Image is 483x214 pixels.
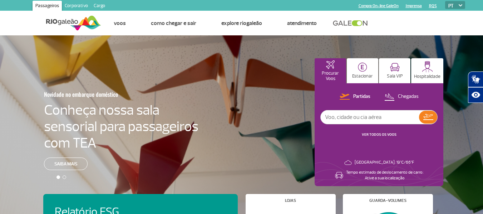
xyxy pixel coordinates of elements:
[411,58,443,83] button: Hospitalidade
[355,160,414,165] p: [GEOGRAPHIC_DATA]: 19°C/66°F
[44,102,198,151] h4: Conheça nossa sala sensorial para passageiros com TEA
[369,199,406,203] h4: Guarda-volumes
[287,20,317,27] a: Atendimento
[382,92,421,101] button: Chegadas
[429,4,437,8] a: RQS
[362,132,396,137] a: VER TODOS OS VOOS
[151,20,196,27] a: Como chegar e sair
[337,92,373,101] button: Partidas
[360,132,399,138] button: VER TODOS OS VOOS
[422,61,433,72] img: hospitality.svg
[62,1,91,12] a: Corporativo
[315,58,346,83] button: Procurar Voos
[326,60,335,69] img: airplaneHomeActive.svg
[359,4,399,8] a: Compra On-line GaleOn
[346,170,423,181] p: Tempo estimado de deslocamento de carro: Ative a sua localização
[406,4,422,8] a: Imprensa
[318,71,342,81] p: Procurar Voos
[44,158,88,170] a: Saiba mais
[468,71,483,103] div: Plugin de acessibilidade da Hand Talk.
[44,87,163,102] h3: Novidade no embarque doméstico
[91,1,108,12] a: Cargo
[358,63,367,72] img: carParkingHome.svg
[114,20,126,27] a: Voos
[352,74,373,79] p: Estacionar
[468,87,483,103] button: Abrir recursos assistivos.
[414,74,440,79] p: Hospitalidade
[347,58,378,83] button: Estacionar
[33,1,62,12] a: Passageiros
[353,93,370,100] p: Partidas
[285,199,296,203] h4: Lojas
[379,58,410,83] button: Sala VIP
[390,63,400,72] img: vipRoom.svg
[321,110,419,124] input: Voo, cidade ou cia aérea
[387,74,403,79] p: Sala VIP
[468,71,483,87] button: Abrir tradutor de língua de sinais.
[221,20,262,27] a: Explore RIOgaleão
[398,93,419,100] p: Chegadas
